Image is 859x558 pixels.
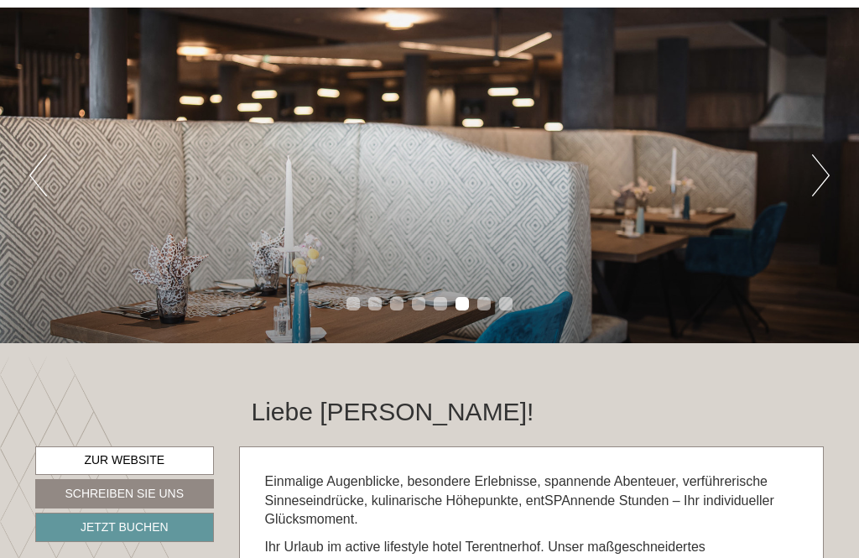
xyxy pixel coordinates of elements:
a: Jetzt buchen [35,513,214,542]
a: Zur Website [35,446,214,475]
a: Schreiben Sie uns [35,479,214,508]
p: Einmalige Augenblicke, besondere Erlebnisse, spannende Abenteuer, verführerische Sinneseindrücke,... [265,472,799,530]
button: Next [812,154,830,196]
button: Previous [29,154,47,196]
h1: Liebe [PERSON_NAME]! [252,398,534,425]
